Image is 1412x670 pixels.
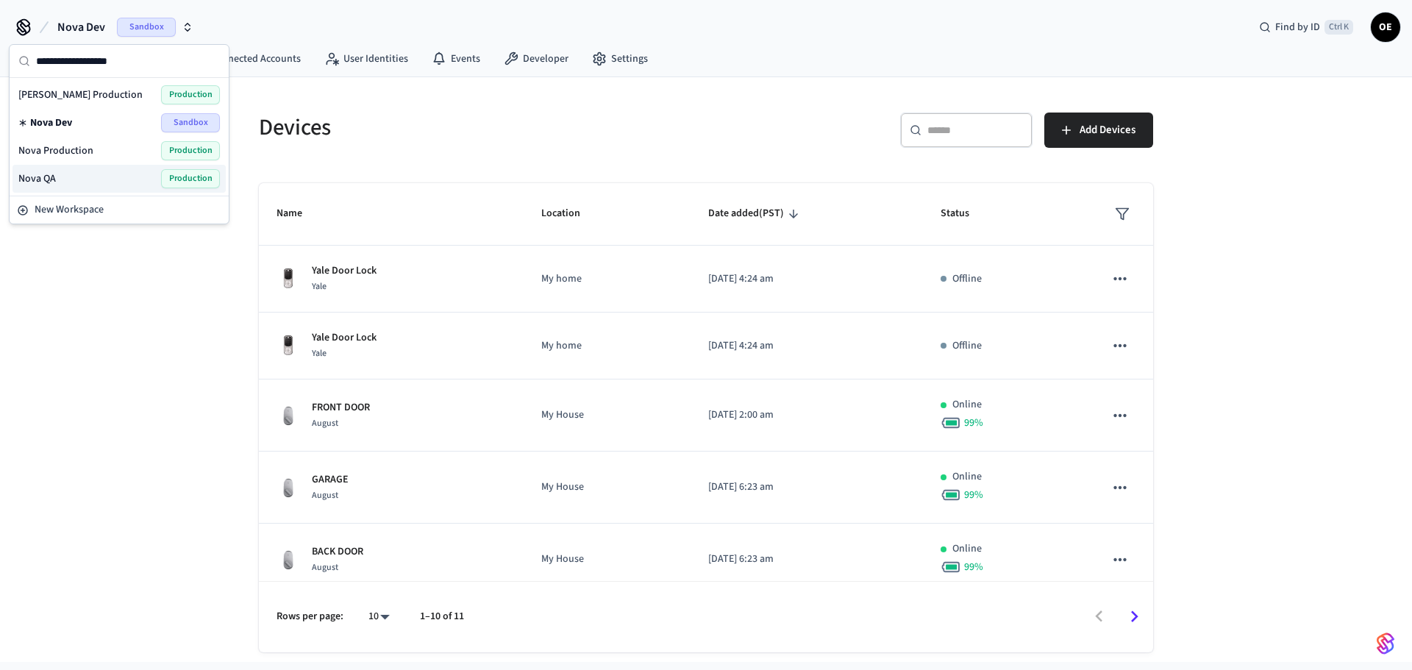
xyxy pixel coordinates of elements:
[10,78,229,196] div: Suggestions
[117,18,176,37] span: Sandbox
[580,46,660,72] a: Settings
[361,606,396,627] div: 10
[1324,20,1353,35] span: Ctrl K
[952,397,982,413] p: Online
[312,544,363,560] p: BACK DOOR
[952,541,982,557] p: Online
[277,548,300,571] img: August Wifi Smart Lock 3rd Gen, Silver, Front
[312,330,377,346] p: Yale Door Lock
[312,400,370,416] p: FRONT DOOR
[541,552,673,567] p: My House
[1080,121,1135,140] span: Add Devices
[312,347,327,360] span: Yale
[179,46,313,72] a: Connected Accounts
[277,476,300,499] img: August Wifi Smart Lock 3rd Gen, Silver, Front
[30,115,72,130] span: Nova Dev
[964,560,983,574] span: 99 %
[277,334,300,357] img: Yale Assure Touchscreen Wifi Smart Lock, Satin Nickel, Front
[11,198,227,222] button: New Workspace
[952,271,982,287] p: Offline
[18,143,93,158] span: Nova Production
[313,46,420,72] a: User Identities
[541,480,673,495] p: My House
[541,338,673,354] p: My home
[35,202,104,218] span: New Workspace
[492,46,580,72] a: Developer
[312,561,338,574] span: August
[708,338,905,354] p: [DATE] 4:24 am
[964,488,983,502] span: 99 %
[18,88,143,102] span: [PERSON_NAME] Production
[708,552,905,567] p: [DATE] 6:23 am
[277,609,343,624] p: Rows per page:
[941,202,988,225] span: Status
[1117,599,1152,634] button: Go to next page
[312,280,327,293] span: Yale
[1377,632,1394,655] img: SeamLogoGradient.69752ec5.svg
[1275,20,1320,35] span: Find by ID
[312,417,338,430] span: August
[708,407,905,423] p: [DATE] 2:00 am
[1044,113,1153,148] button: Add Devices
[541,407,673,423] p: My House
[161,85,220,104] span: Production
[1371,13,1400,42] button: OE
[541,202,599,225] span: Location
[708,202,803,225] span: Date added(PST)
[312,263,377,279] p: Yale Door Lock
[277,267,300,291] img: Yale Assure Touchscreen Wifi Smart Lock, Satin Nickel, Front
[420,46,492,72] a: Events
[420,609,464,624] p: 1–10 of 11
[259,113,697,143] h5: Devices
[312,472,349,488] p: GARAGE
[1247,14,1365,40] div: Find by IDCtrl K
[277,202,321,225] span: Name
[161,141,220,160] span: Production
[18,171,56,186] span: Nova QA
[952,469,982,485] p: Online
[541,271,673,287] p: My home
[161,169,220,188] span: Production
[161,113,220,132] span: Sandbox
[708,271,905,287] p: [DATE] 4:24 am
[312,489,338,502] span: August
[964,416,983,430] span: 99 %
[1372,14,1399,40] span: OE
[57,18,105,36] span: Nova Dev
[952,338,982,354] p: Offline
[708,480,905,495] p: [DATE] 6:23 am
[277,404,300,427] img: August Wifi Smart Lock 3rd Gen, Silver, Front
